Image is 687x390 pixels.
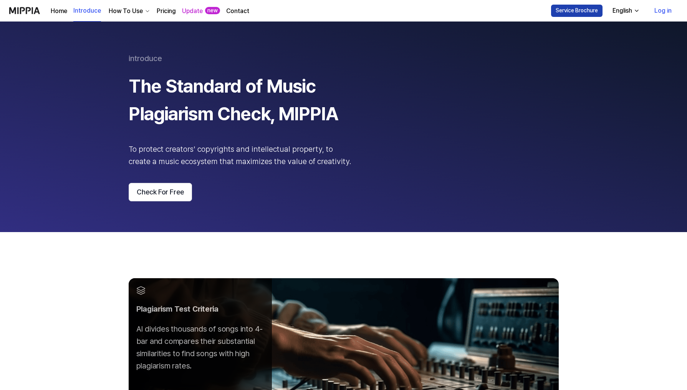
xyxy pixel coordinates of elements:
a: Update [182,7,203,16]
div: new [205,7,220,15]
div: AI divides thousands of songs into 4-bar and compares their substantial similarities to find song... [136,323,264,372]
button: English [606,3,644,18]
button: Service Brochure [551,5,603,17]
a: Contact [226,7,249,16]
a: Home [51,7,67,16]
div: introduce [129,52,559,65]
div: The Standard of Music Plagiarism Check, MIPPIA [129,72,351,128]
div: How To Use [107,7,144,16]
div: To protect creators' copyrights and intellectual property, to create a music ecosystem that maxim... [129,143,351,168]
a: Check For Free [129,183,559,201]
div: English [611,6,634,15]
a: Pricing [157,7,176,16]
button: How To Use [107,7,151,16]
button: Check For Free [129,183,192,201]
a: Introduce [73,0,101,22]
div: Plagiarism Test Criteria [136,303,264,315]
